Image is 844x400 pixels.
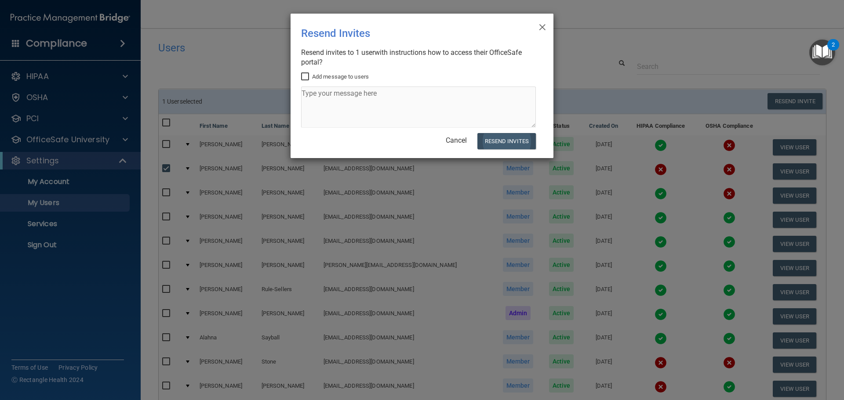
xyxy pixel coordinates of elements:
button: Open Resource Center, 2 new notifications [809,40,835,65]
div: 2 [832,45,835,56]
div: Resend invites to 1 user with instructions how to access their OfficeSafe portal? [301,48,536,67]
button: Resend Invites [477,133,536,149]
label: Add message to users [301,72,369,82]
div: Resend Invites [301,21,507,46]
a: Cancel [446,136,467,144]
span: × [538,17,546,35]
input: Add message to users [301,73,311,80]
